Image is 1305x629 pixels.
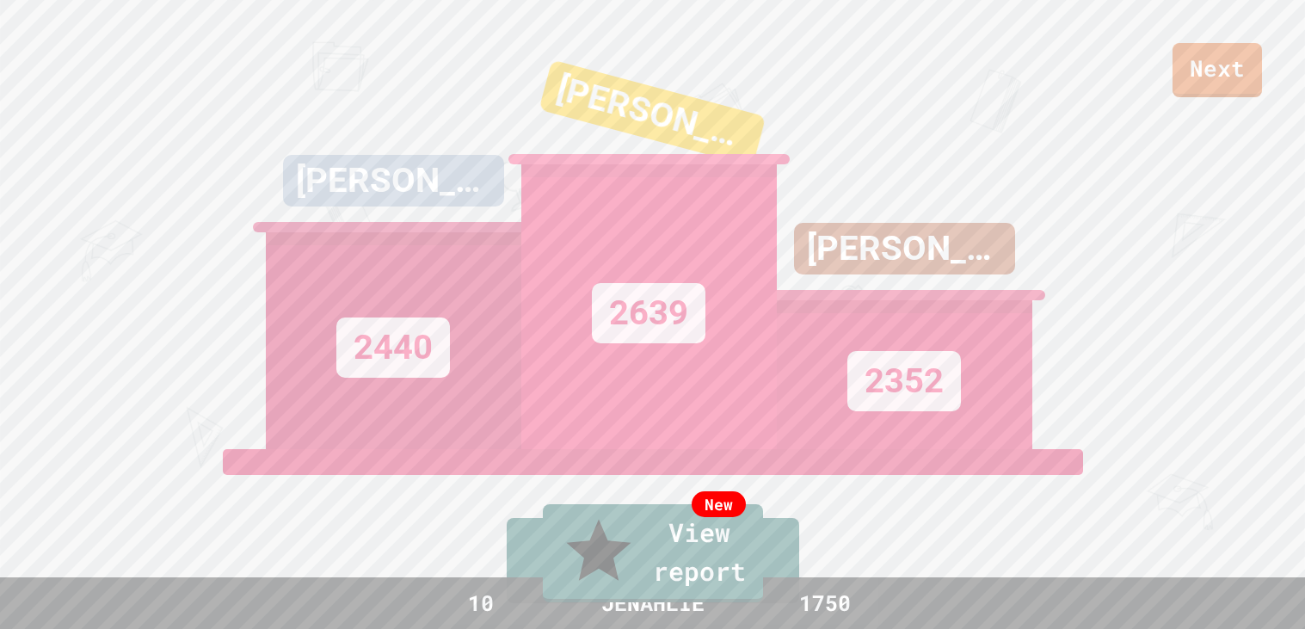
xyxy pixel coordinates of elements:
[794,223,1015,274] div: [PERSON_NAME]
[283,155,504,207] div: [PERSON_NAME]
[592,283,705,343] div: 2639
[543,504,763,602] a: View report
[1173,43,1262,97] a: Next
[539,59,766,166] div: [PERSON_NAME]
[336,318,450,378] div: 2440
[692,491,746,517] div: New
[847,351,961,411] div: 2352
